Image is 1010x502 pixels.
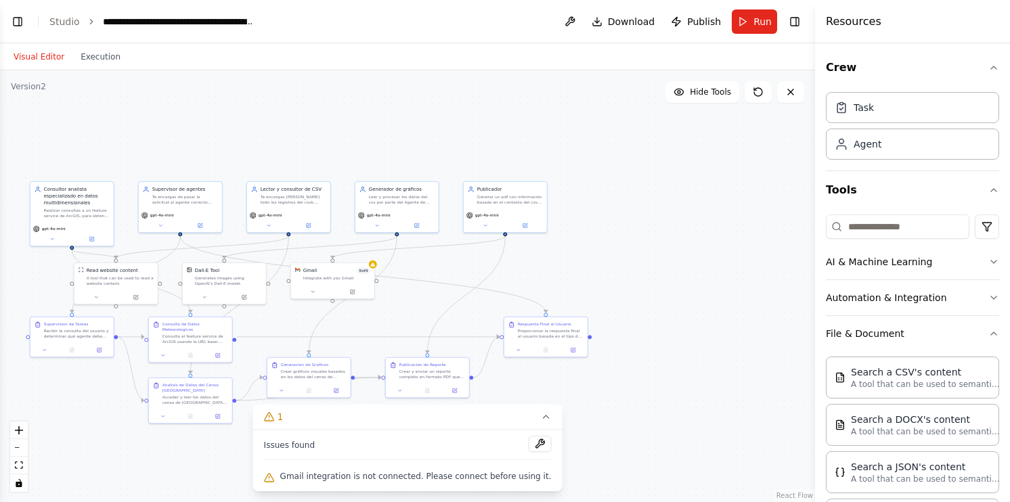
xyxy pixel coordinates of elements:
[5,49,72,65] button: Visual Editor
[753,15,772,28] span: Run
[259,212,282,218] span: gpt-4o-mini
[473,334,500,381] g: Edge from 5f3ea380-8f1e-475f-bda8-ad5997b12151 to b3dfdf29-145b-4485-af37-dd6671322b29
[518,321,571,327] div: Respuesta Final al Usuario
[68,250,119,258] g: Edge from 55fae6af-f088-411b-a419-41c11f473b2f to 95408385-9db5-47be-8320-e340fa4767e9
[281,362,328,367] div: Generacion de Graficos
[162,382,228,393] div: Analisis de Datos del Censo [GEOGRAPHIC_DATA]
[206,351,229,359] button: Open in side panel
[30,317,114,358] div: Supervision de TareasRecibir la consulta del usuario y determinar qué agente debe manejarla: - Si...
[261,186,326,193] div: Lector y consultor de CSV
[246,181,331,233] div: Lector y consultor de CSVTe encargas [PERSON_NAME] todo los registros del csvk, entender el conte...
[851,365,1000,379] div: Search a CSV's content
[264,440,315,451] span: Issues found
[608,15,655,28] span: Download
[826,244,999,279] button: AI & Machine Learning
[138,181,223,233] div: Supervisor de agentesTe encargas de pasar la solicitud al agente correcto según la petición de us...
[826,316,999,351] button: File & Document
[162,321,228,332] div: Consulta de Datos Meteorologicos
[72,235,111,243] button: Open in side panel
[851,379,1000,390] p: A tool that can be used to semantic search a query from a CSV's content.
[162,394,228,405] div: Acceder y leer los datos del censo de [GEOGRAPHIC_DATA] desde el CSV ubicado en: [URL][DOMAIN_NAM...
[369,194,435,205] div: Leer y procesar los datos del csv por parte del Agente de Lectura y consultor de CSV. Para genera...
[367,212,391,218] span: gpt-4o-mini
[206,412,229,420] button: Open in side panel
[236,374,263,404] g: Edge from 04c16df9-d103-4898-8192-87ffae0b8dcd to 4e501e7c-f737-4dab-bf79-4c57041e0fa6
[10,474,28,492] button: toggle interactivity
[221,236,400,258] g: Edge from 0104121f-d2ca-4dca-a9f4-a426cac5b3e8 to 23832cc5-5bc0-4155-bc6f-b8e14ecf0988
[665,81,739,103] button: Hide Tools
[294,386,323,394] button: No output available
[477,194,543,205] div: Generar un pdf con información basado en el contexto del csv, proporcionado por el agente de Lect...
[826,14,881,30] h4: Resources
[561,346,584,354] button: Open in side panel
[58,346,86,354] button: No output available
[150,212,174,218] span: gpt-4o-mini
[785,12,804,31] button: Hide right sidebar
[854,101,874,114] div: Task
[826,280,999,315] button: Automation & Integration
[44,321,89,327] div: Supervision de Tareas
[303,267,317,274] div: Gmail
[424,236,508,353] g: Edge from 8b74df1d-06fe-4aa7-bf7e-d6f5dd940952 to 5f3ea380-8f1e-475f-bda8-ad5997b12151
[42,226,66,231] span: gpt-4o-mini
[355,374,381,381] g: Edge from 4e501e7c-f737-4dab-bf79-4c57041e0fa6 to 5f3ea380-8f1e-475f-bda8-ad5997b12151
[8,12,27,31] button: Show left sidebar
[10,421,28,492] div: React Flow controls
[152,194,218,205] div: Te encargas de pasar la solicitud al agente correcto según la petición de usuario. Si es consulta...
[44,328,110,339] div: Recibir la consulta del usuario y determinar qué agente debe manejarla: - Si es sobre datos meteo...
[835,467,846,478] img: JSONSearchTool
[261,194,326,205] div: Te encargas [PERSON_NAME] todo los registros del csvk, entender el contexto del contenido para re...
[854,137,881,151] div: Agent
[851,460,1000,474] div: Search a JSON's content
[267,357,351,398] div: Generacion de GraficosCrear gráficos visuales basados en los datos del censo de Panamá analizados...
[851,413,1000,426] div: Search a DOCX's content
[355,181,439,233] div: Generador de gráficosLeer y procesar los datos del csv por parte del Agente de Lectura y consulto...
[44,186,110,206] div: Consultor analista especializado en datos multidimensionales
[295,267,301,273] img: Gmail
[11,81,46,92] div: Version 2
[236,334,500,340] g: Edge from 1493963a-e879-46df-a476-935a1d6f3a05 to b3dfdf29-145b-4485-af37-dd6671322b29
[399,369,465,380] div: Crear y enviar un reporte completo en formato PDF que incluya: 1. **Resumen ejecutivo** de los da...
[475,212,499,218] span: gpt-4o-mini
[79,267,84,273] img: ScrapeWebsiteTool
[305,236,400,353] g: Edge from 0104121f-d2ca-4dca-a9f4-a426cac5b3e8 to 4e501e7c-f737-4dab-bf79-4c57041e0fa6
[586,9,661,34] button: Download
[152,186,218,193] div: Supervisor de agentes
[687,15,721,28] span: Publish
[177,236,549,313] g: Edge from af993d56-9e9b-4e5e-9f36-ad9decda719e to b3dfdf29-145b-4485-af37-dd6671322b29
[369,186,435,193] div: Generador de gráficos
[30,181,114,247] div: Consultor analista especializado en datos multidimensionalesRealizar consultas a un feature servi...
[49,16,80,27] a: Studio
[236,374,381,404] g: Edge from 04c16df9-d103-4898-8192-87ffae0b8dcd to 5f3ea380-8f1e-475f-bda8-ad5997b12151
[118,334,144,404] g: Edge from 58850364-cf5d-4c86-a361-8c1fe40c5d60 to 04c16df9-d103-4898-8192-87ffae0b8dcd
[443,386,466,394] button: Open in side panel
[278,410,284,424] span: 1
[504,317,588,358] div: Respuesta Final al UsuarioProporcionar la respuesta final al usuario basada en el tipo de consult...
[531,346,560,354] button: No output available
[10,457,28,474] button: fit view
[195,267,219,274] div: Dall-E Tool
[195,275,262,286] div: Generates images using OpenAI's Dall-E model.
[176,351,204,359] button: No output available
[116,293,155,301] button: Open in side panel
[397,221,436,229] button: Open in side panel
[826,87,999,170] div: Crew
[413,386,441,394] button: No output available
[87,267,138,274] div: Read website content
[49,15,255,28] nav: breadcrumb
[187,236,292,373] g: Edge from 8c6b8765-6a0b-409a-b14e-bf4f6385eb68 to 04c16df9-d103-4898-8192-87ffae0b8dcd
[463,181,548,233] div: PublicadorGenerar un pdf con información basado en el contexto del csv, proporcionado por el agen...
[10,439,28,457] button: zoom out
[72,49,129,65] button: Execution
[112,236,292,258] g: Edge from 8c6b8765-6a0b-409a-b14e-bf4f6385eb68 to 95408385-9db5-47be-8320-e340fa4767e9
[477,186,543,193] div: Publicador
[10,421,28,439] button: zoom in
[87,346,110,354] button: Open in side panel
[665,9,726,34] button: Publish
[290,263,375,300] div: GmailGmail9of9Integrate with you Gmail
[162,334,228,344] div: Consulta el feature service de ArcGIS usando la URL base: [URL][DOMAIN_NAME] Para consultar datos...
[74,263,158,305] div: ScrapeWebsiteToolRead website contentA tool that can be used to read a website content.
[148,378,233,424] div: Analisis de Datos del Censo [GEOGRAPHIC_DATA]Acceder y leer los datos del censo de [GEOGRAPHIC_DA...
[357,267,370,274] span: Number of enabled actions
[181,221,219,229] button: Open in side panel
